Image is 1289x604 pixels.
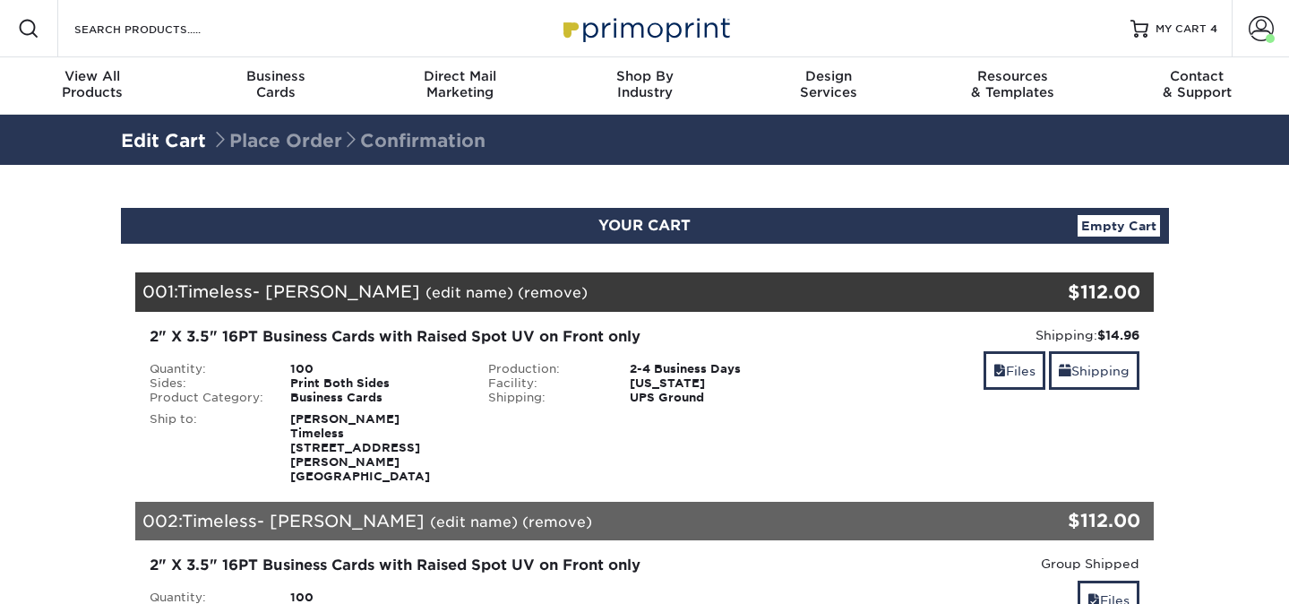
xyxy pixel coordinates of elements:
[598,217,691,234] span: YOUR CART
[135,502,984,541] div: 002:
[1104,68,1289,100] div: & Support
[73,18,247,39] input: SEARCH PRODUCTS.....
[368,57,553,115] a: Direct MailMarketing
[177,281,420,301] span: Timeless- [PERSON_NAME]
[522,513,592,531] a: (remove)
[553,68,737,84] span: Shop By
[1210,22,1217,35] span: 4
[182,511,425,531] span: Timeless- [PERSON_NAME]
[921,57,1105,115] a: Resources& Templates
[828,555,1140,573] div: Group Shipped
[136,412,278,484] div: Ship to:
[518,284,588,301] a: (remove)
[185,68,369,100] div: Cards
[1097,328,1139,342] strong: $14.96
[616,362,814,376] div: 2-4 Business Days
[475,391,616,405] div: Shipping:
[984,507,1141,534] div: $112.00
[828,326,1140,344] div: Shipping:
[555,9,735,47] img: Primoprint
[277,362,475,376] div: 100
[1104,68,1289,84] span: Contact
[185,68,369,84] span: Business
[921,68,1105,100] div: & Templates
[368,68,553,84] span: Direct Mail
[553,68,737,100] div: Industry
[136,376,278,391] div: Sides:
[553,57,737,115] a: Shop ByIndustry
[211,130,486,151] span: Place Order Confirmation
[150,326,801,348] div: 2" X 3.5" 16PT Business Cards with Raised Spot UV on Front only
[736,68,921,84] span: Design
[921,68,1105,84] span: Resources
[616,376,814,391] div: [US_STATE]
[368,68,553,100] div: Marketing
[993,364,1006,378] span: files
[475,376,616,391] div: Facility:
[425,284,513,301] a: (edit name)
[736,68,921,100] div: Services
[290,412,430,483] strong: [PERSON_NAME] Timeless [STREET_ADDRESS][PERSON_NAME] [GEOGRAPHIC_DATA]
[736,57,921,115] a: DesignServices
[277,376,475,391] div: Print Both Sides
[121,130,206,151] a: Edit Cart
[616,391,814,405] div: UPS Ground
[475,362,616,376] div: Production:
[984,351,1045,390] a: Files
[135,272,984,312] div: 001:
[1156,22,1207,37] span: MY CART
[1078,215,1160,237] a: Empty Cart
[430,513,518,531] a: (edit name)
[136,391,278,405] div: Product Category:
[984,279,1141,306] div: $112.00
[1049,351,1139,390] a: Shipping
[136,362,278,376] div: Quantity:
[1104,57,1289,115] a: Contact& Support
[185,57,369,115] a: BusinessCards
[277,391,475,405] div: Business Cards
[150,555,801,576] div: 2" X 3.5" 16PT Business Cards with Raised Spot UV on Front only
[1059,364,1071,378] span: shipping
